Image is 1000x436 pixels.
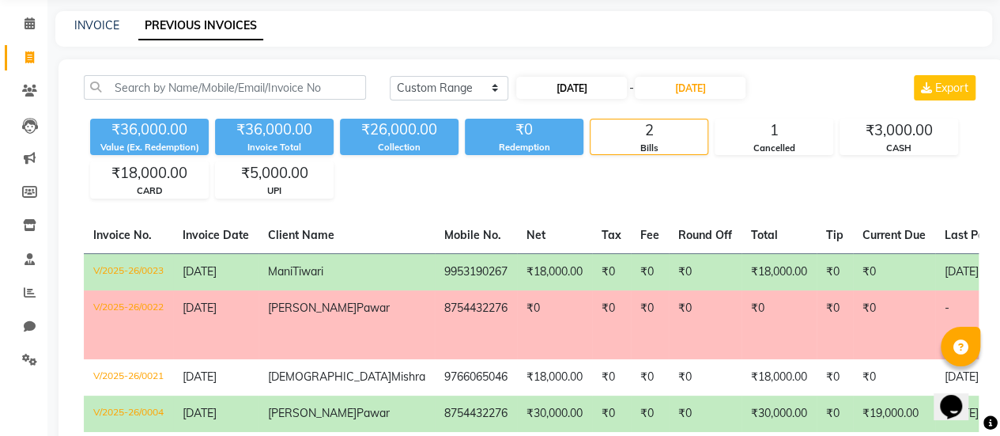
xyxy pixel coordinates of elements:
td: 9953190267 [435,253,517,290]
span: Mani [268,264,292,279]
span: Mishra [391,370,425,384]
td: ₹0 [853,359,935,396]
span: Tax [602,228,621,242]
button: Export [914,75,975,100]
div: Value (Ex. Redemption) [90,141,209,154]
span: Net [526,228,545,242]
td: ₹0 [817,396,853,432]
div: ₹26,000.00 [340,119,458,141]
a: INVOICE [74,18,119,32]
span: Mobile No. [444,228,501,242]
span: [DATE] [183,370,217,384]
div: ₹18,000.00 [91,162,208,184]
span: Pawar [357,406,390,420]
div: ₹3,000.00 [840,119,957,142]
td: ₹0 [592,396,631,432]
span: Client Name [268,228,334,242]
span: [DATE] [183,264,217,279]
td: ₹0 [669,253,742,290]
span: Tiwari [292,264,323,279]
input: Search by Name/Mobile/Email/Invoice No [84,75,366,100]
span: Invoice Date [183,228,249,242]
td: V/2025-26/0021 [84,359,173,396]
td: V/2025-26/0023 [84,253,173,290]
td: ₹0 [669,290,742,359]
td: V/2025-26/0022 [84,290,173,359]
td: ₹0 [631,396,669,432]
div: Bills [591,142,708,155]
td: ₹0 [592,290,631,359]
td: ₹0 [592,253,631,290]
span: [PERSON_NAME] [268,301,357,315]
span: - [628,80,633,97]
div: Cancelled [715,142,832,155]
td: ₹30,000.00 [742,396,817,432]
span: Export [935,81,968,95]
span: Fee [640,228,659,242]
div: ₹36,000.00 [215,119,334,141]
span: Invoice No. [93,228,152,242]
input: Start Date [516,77,627,99]
td: ₹0 [592,359,631,396]
div: Redemption [465,141,583,154]
div: Collection [340,141,458,154]
span: [DEMOGRAPHIC_DATA] [268,370,391,384]
td: ₹0 [817,359,853,396]
td: V/2025-26/0004 [84,396,173,432]
div: UPI [216,184,333,198]
span: Total [751,228,778,242]
td: ₹18,000.00 [517,359,592,396]
div: 1 [715,119,832,142]
td: ₹0 [853,253,935,290]
div: ₹36,000.00 [90,119,209,141]
td: ₹0 [517,290,592,359]
td: ₹0 [742,290,817,359]
a: PREVIOUS INVOICES [138,12,263,40]
span: Round Off [678,228,732,242]
td: ₹0 [631,253,669,290]
td: ₹18,000.00 [742,253,817,290]
span: Pawar [357,301,390,315]
td: ₹0 [669,359,742,396]
div: ₹0 [465,119,583,141]
td: ₹0 [853,290,935,359]
td: 8754432276 [435,396,517,432]
td: ₹0 [631,290,669,359]
td: ₹18,000.00 [742,359,817,396]
div: Invoice Total [215,141,334,154]
span: Tip [826,228,843,242]
input: End Date [635,77,745,99]
td: 9766065046 [435,359,517,396]
span: [DATE] [183,406,217,420]
td: ₹30,000.00 [517,396,592,432]
td: ₹0 [817,290,853,359]
div: CASH [840,142,957,155]
td: ₹19,000.00 [853,396,935,432]
td: 8754432276 [435,290,517,359]
div: 2 [591,119,708,142]
td: ₹0 [817,253,853,290]
td: ₹18,000.00 [517,253,592,290]
span: Current Due [862,228,926,242]
td: ₹0 [631,359,669,396]
td: ₹0 [669,396,742,432]
span: [PERSON_NAME] [268,406,357,420]
div: CARD [91,184,208,198]
div: ₹5,000.00 [216,162,333,184]
span: [DATE] [183,301,217,315]
iframe: chat widget [934,373,984,420]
